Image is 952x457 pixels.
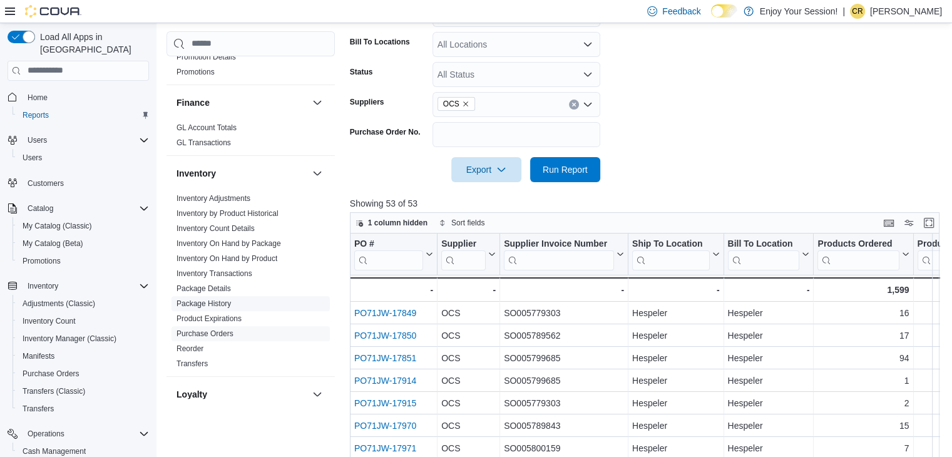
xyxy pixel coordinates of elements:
[177,299,231,308] a: Package History
[727,328,809,343] div: Hespeler
[18,401,59,416] a: Transfers
[354,282,433,297] div: -
[35,31,149,56] span: Load All Apps in [GEOGRAPHIC_DATA]
[441,238,496,270] button: Supplier
[23,221,92,231] span: My Catalog (Classic)
[632,441,720,456] div: Hespeler
[3,200,154,217] button: Catalog
[727,418,809,433] div: Hespeler
[632,238,710,270] div: Ship To Location
[817,238,899,270] div: Products Ordered
[177,299,231,309] span: Package History
[23,239,83,249] span: My Catalog (Beta)
[177,138,231,148] span: GL Transactions
[727,238,799,270] div: Bill To Location
[727,238,799,250] div: Bill To Location
[23,175,149,191] span: Customers
[13,295,154,312] button: Adjustments (Classic)
[177,254,277,264] span: Inventory On Hand by Product
[23,256,61,266] span: Promotions
[662,5,700,18] span: Feedback
[18,384,90,399] a: Transfers (Classic)
[354,353,416,363] a: PO71JW-17851
[13,235,154,252] button: My Catalog (Beta)
[18,236,149,251] span: My Catalog (Beta)
[760,4,838,19] p: Enjoy Your Session!
[177,269,252,279] span: Inventory Transactions
[350,127,421,137] label: Purchase Order No.
[632,238,720,270] button: Ship To Location
[368,218,427,228] span: 1 column hidden
[569,100,579,110] button: Clear input
[441,282,496,297] div: -
[504,351,624,366] div: SO005799685
[28,429,64,439] span: Operations
[711,4,737,18] input: Dark Mode
[852,4,862,19] span: CR
[632,418,720,433] div: Hespeler
[23,279,63,294] button: Inventory
[441,373,496,388] div: OCS
[18,254,149,269] span: Promotions
[13,383,154,400] button: Transfers (Classic)
[23,351,54,361] span: Manifests
[443,98,459,110] span: OCS
[177,314,242,324] span: Product Expirations
[166,191,335,376] div: Inventory
[310,387,325,402] button: Loyalty
[18,314,81,329] a: Inventory Count
[23,426,149,441] span: Operations
[18,150,47,165] a: Users
[441,306,496,321] div: OCS
[177,388,207,401] h3: Loyalty
[850,4,865,19] div: Cameron Raymond
[632,373,720,388] div: Hespeler
[354,308,416,318] a: PO71JW-17849
[18,314,149,329] span: Inventory Count
[350,97,384,107] label: Suppliers
[18,401,149,416] span: Transfers
[177,208,279,218] span: Inventory by Product Historical
[177,167,307,180] button: Inventory
[632,328,720,343] div: Hespeler
[504,441,624,456] div: SO005800159
[23,110,49,120] span: Reports
[177,239,281,249] span: Inventory On Hand by Package
[177,344,203,354] span: Reorder
[817,282,909,297] div: 1,599
[3,277,154,295] button: Inventory
[23,133,149,148] span: Users
[18,349,59,364] a: Manifests
[817,351,909,366] div: 94
[459,157,514,182] span: Export
[177,223,255,234] span: Inventory Count Details
[18,150,149,165] span: Users
[354,421,416,431] a: PO71JW-17970
[632,351,720,366] div: Hespeler
[18,366,149,381] span: Purchase Orders
[23,201,149,216] span: Catalog
[350,67,373,77] label: Status
[13,217,154,235] button: My Catalog (Classic)
[18,296,100,311] a: Adjustments (Classic)
[462,100,469,108] button: Remove OCS from selection in this group
[13,312,154,330] button: Inventory Count
[23,299,95,309] span: Adjustments (Classic)
[177,284,231,293] a: Package Details
[23,334,116,344] span: Inventory Manager (Classic)
[18,331,149,346] span: Inventory Manager (Classic)
[350,37,410,47] label: Bill To Locations
[727,351,809,366] div: Hespeler
[441,441,496,456] div: OCS
[28,135,47,145] span: Users
[441,328,496,343] div: OCS
[18,349,149,364] span: Manifests
[13,400,154,418] button: Transfers
[166,120,335,155] div: Finance
[632,396,720,411] div: Hespeler
[13,252,154,270] button: Promotions
[350,197,946,210] p: Showing 53 of 53
[177,284,231,294] span: Package Details
[177,167,216,180] h3: Inventory
[13,149,154,167] button: Users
